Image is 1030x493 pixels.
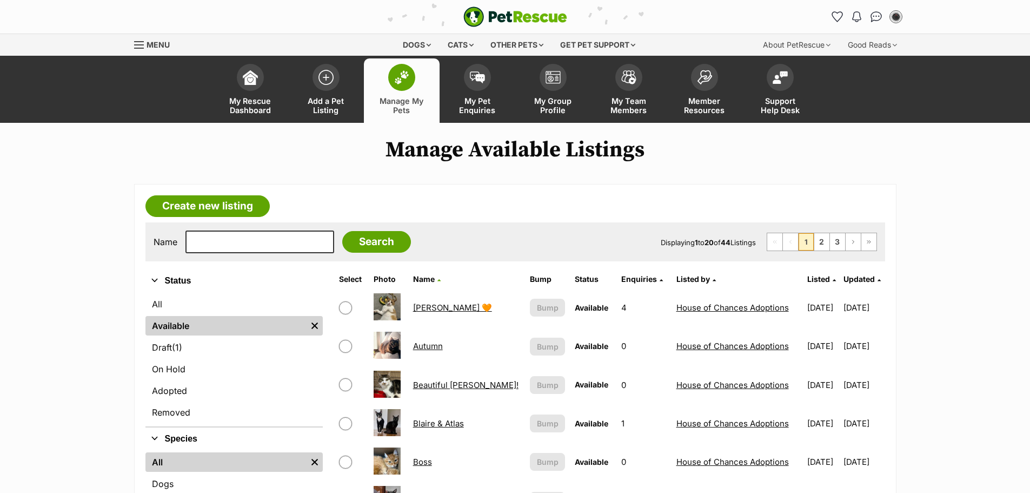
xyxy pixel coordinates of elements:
[318,70,334,85] img: add-pet-listing-icon-0afa8454b4691262ce3f59096e99ab1cd57d4a30225e0717b998d2c9b9846f56.svg
[212,58,288,123] a: My Rescue Dashboard
[575,303,608,312] span: Available
[591,58,667,123] a: My Team Members
[680,96,729,115] span: Member Resources
[803,443,843,481] td: [DATE]
[147,40,170,49] span: Menu
[575,380,608,389] span: Available
[526,271,569,288] th: Bump
[676,303,789,313] a: House of Chances Adoptions
[676,274,710,284] span: Listed by
[783,233,798,251] span: Previous page
[145,403,323,422] a: Removed
[537,379,559,391] span: Bump
[705,238,714,247] strong: 20
[807,274,836,284] a: Listed
[134,34,177,54] a: Menu
[621,70,636,84] img: team-members-icon-5396bd8760b3fe7c0b43da4ab00e1e3bb1a5d9ba89233759b79545d2d3fc5d0d.svg
[395,34,438,56] div: Dogs
[307,452,323,472] a: Remove filter
[799,233,814,251] span: Page 1
[767,233,782,251] span: First page
[463,6,567,27] img: logo-e224e6f780fb5917bec1dbf3a21bbac754714ae5b6737aabdf751b685950b380.svg
[394,70,409,84] img: manage-my-pets-icon-02211641906a0b7f246fdf0571729dbe1e7629f14944591b6c1af311fb30b64b.svg
[676,418,789,429] a: House of Chances Adoptions
[843,405,883,442] td: [DATE]
[861,233,876,251] a: Last page
[575,457,608,466] span: Available
[575,419,608,428] span: Available
[843,274,881,284] a: Updated
[145,292,323,426] div: Status
[843,366,883,404] td: [DATE]
[843,289,883,326] td: [DATE]
[172,341,182,354] span: (1)
[145,381,323,400] a: Adopted
[307,316,323,336] a: Remove filter
[829,8,846,25] a: Favourites
[546,71,561,84] img: group-profile-icon-3fa3cf56718a62981997c0bc7e787c4b2cf8bcc04b72c1350f741eb67cf2f40e.svg
[676,457,789,467] a: House of Chances Adoptions
[840,34,905,56] div: Good Reads
[530,376,565,394] button: Bump
[697,70,712,84] img: member-resources-icon-8e73f808a243e03378d46382f2149f9095a855e16c252ad45f914b54edf8863c.svg
[617,289,671,326] td: 4
[413,274,441,284] a: Name
[846,233,861,251] a: Next page
[803,405,843,442] td: [DATE]
[145,338,323,357] a: Draft
[145,316,307,336] a: Available
[440,58,515,123] a: My Pet Enquiries
[721,238,730,247] strong: 44
[145,359,323,379] a: On Hold
[575,341,608,351] span: Available
[887,8,905,25] button: My account
[154,237,177,247] label: Name
[852,11,861,22] img: notifications-46538b983faf8c2785f20acdc204bb7945ddae34d4c08c2a6579f10ce5e182be.svg
[145,274,323,288] button: Status
[843,443,883,481] td: [DATE]
[413,303,492,313] a: [PERSON_NAME] 🧡
[530,453,565,471] button: Bump
[755,34,838,56] div: About PetRescue
[848,8,866,25] button: Notifications
[335,271,368,288] th: Select
[661,238,756,247] span: Displaying to of Listings
[803,366,843,404] td: [DATE]
[413,457,432,467] a: Boss
[676,380,789,390] a: House of Chances Adoptions
[868,8,885,25] a: Conversations
[302,96,350,115] span: Add a Pet Listing
[829,8,905,25] ul: Account quick links
[667,58,742,123] a: Member Resources
[803,327,843,365] td: [DATE]
[453,96,502,115] span: My Pet Enquiries
[288,58,364,123] a: Add a Pet Listing
[515,58,591,123] a: My Group Profile
[617,366,671,404] td: 0
[529,96,577,115] span: My Group Profile
[413,274,435,284] span: Name
[463,6,567,27] a: PetRescue
[483,34,551,56] div: Other pets
[773,71,788,84] img: help-desk-icon-fdf02630f3aa405de69fd3d07c3f3aa587a6932b1a1747fa1d2bba05be0121f9.svg
[537,456,559,468] span: Bump
[537,302,559,313] span: Bump
[342,231,411,253] input: Search
[243,70,258,85] img: dashboard-icon-eb2f2d2d3e046f16d808141f083e7271f6b2e854fb5c12c21221c1fb7104beca.svg
[891,11,901,22] img: Ebonny Williams profile pic
[803,289,843,326] td: [DATE]
[226,96,275,115] span: My Rescue Dashboard
[145,294,323,314] a: All
[870,11,882,22] img: chat-41dd97257d64d25036548639549fe6c8038ab92f7586957e7f3b1b290dea8141.svg
[695,238,698,247] strong: 1
[621,274,657,284] span: translation missing: en.admin.listings.index.attributes.enquiries
[145,195,270,217] a: Create new listing
[530,338,565,356] button: Bump
[617,327,671,365] td: 0
[364,58,440,123] a: Manage My Pets
[676,341,789,351] a: House of Chances Adoptions
[830,233,845,251] a: Page 3
[145,432,323,446] button: Species
[676,274,716,284] a: Listed by
[570,271,616,288] th: Status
